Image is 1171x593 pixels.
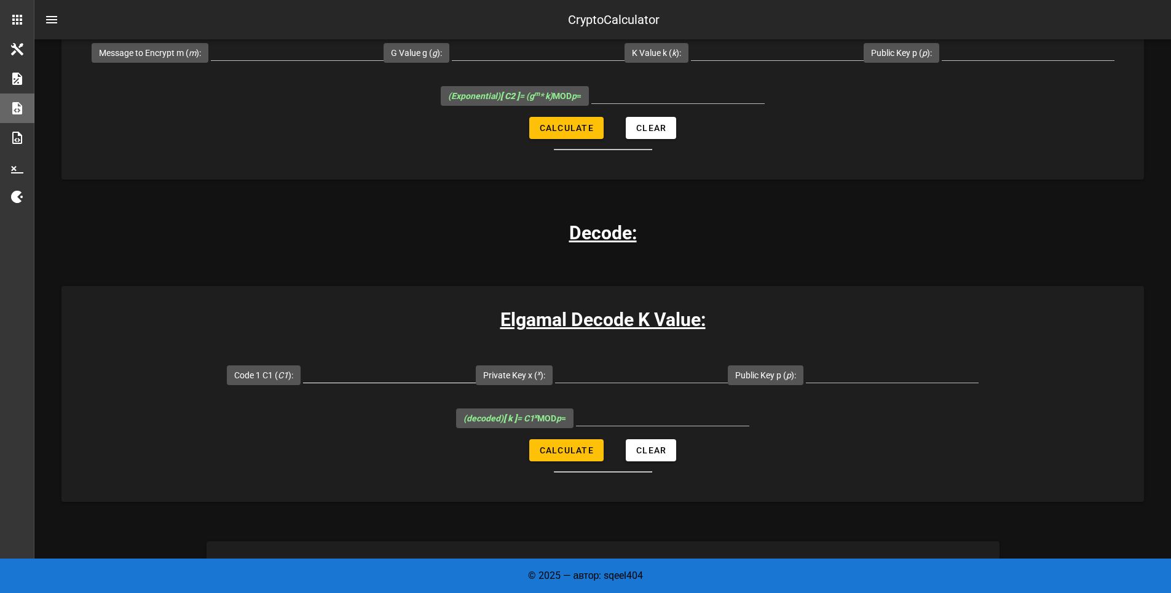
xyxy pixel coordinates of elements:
span: Clear [636,445,666,455]
span: Calculate [539,445,594,455]
span: MOD = [448,91,582,101]
i: g [432,48,437,58]
i: p [922,48,927,58]
label: Code 1 C1 ( ): [234,369,293,381]
span: © 2025 — автор: sqeel404 [528,570,644,581]
label: G Value g ( ): [391,47,442,59]
span: Clear [636,123,666,133]
label: Private Key x ( ): [483,369,545,381]
i: C1 [278,370,288,380]
label: Public Key p ( ): [735,369,796,381]
button: Clear [626,439,676,461]
h3: Decode: [569,219,637,247]
button: Calculate [529,439,604,461]
b: [ k ] [503,413,517,423]
label: K Value k ( ): [632,47,681,59]
span: Calculate [539,123,594,133]
i: m [189,48,196,58]
i: k [672,48,676,58]
i: (decoded) = C1 [463,413,537,423]
h3: Elgamal Decode K Value: [61,306,1144,333]
div: CryptoCalculator [568,10,660,29]
label: Public Key p ( ): [871,47,932,59]
sup: x [534,412,537,420]
button: Calculate [529,117,604,139]
sup: x [537,369,540,377]
button: nav-menu-toggle [37,5,66,34]
i: p [556,413,561,423]
span: MOD = [463,413,566,423]
b: [ C2 ] [500,91,519,101]
i: (Exponential) = (g * k) [448,91,553,101]
label: Message to Encrypt m ( ): [99,47,201,59]
i: p [572,91,577,101]
i: p [786,370,791,380]
sup: m [534,90,540,98]
button: Clear [626,117,676,139]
